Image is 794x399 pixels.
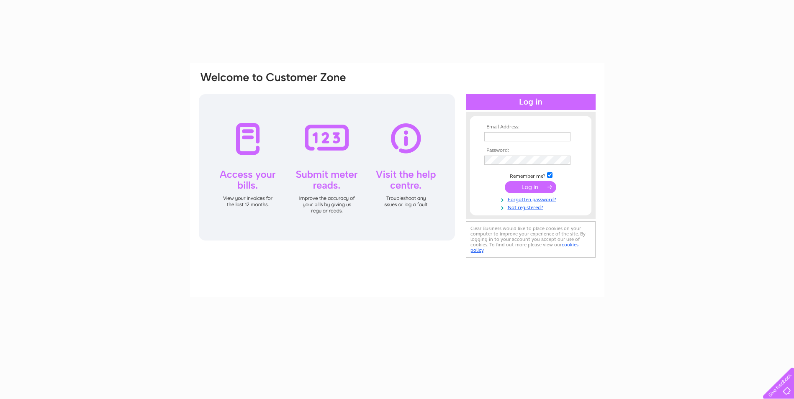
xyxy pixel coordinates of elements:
[505,181,556,193] input: Submit
[484,203,579,211] a: Not registered?
[482,148,579,153] th: Password:
[466,221,596,258] div: Clear Business would like to place cookies on your computer to improve your experience of the sit...
[484,195,579,203] a: Forgotten password?
[482,124,579,130] th: Email Address:
[470,242,578,253] a: cookies policy
[482,171,579,179] td: Remember me?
